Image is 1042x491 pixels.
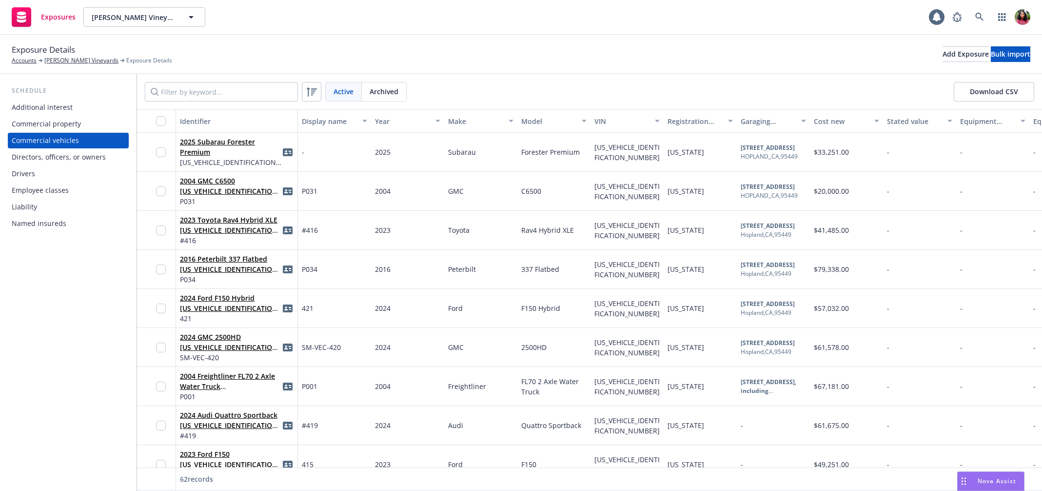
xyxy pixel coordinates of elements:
[298,109,371,133] button: Display name
[8,183,129,198] a: Employee classes
[1033,460,1036,469] span: -
[668,343,704,352] span: [US_STATE]
[814,147,849,157] span: $33,251.00
[375,225,391,235] span: 2023
[521,265,559,274] span: 337 Flatbed
[741,459,743,470] span: -
[180,371,282,391] span: 2004 Freightliner FL70 2 Axle Water Truck [US_VEHICLE_IDENTIFICATION_NUMBER]
[960,343,963,352] span: -
[92,12,176,22] span: [PERSON_NAME] Vineyards
[180,116,294,126] div: Identifier
[282,459,294,471] span: idCard
[943,46,989,62] button: Add Exposure
[741,348,795,356] div: Hopland , CA , 95449
[180,352,282,363] span: SM-VEC-420
[814,382,849,391] span: $67,181.00
[960,186,963,196] span: -
[282,264,294,275] span: idCard
[180,430,282,441] span: #419
[302,147,304,157] span: -
[1033,147,1036,157] span: -
[668,225,704,235] span: [US_STATE]
[41,13,76,21] span: Exposures
[302,459,314,470] span: 415
[370,86,398,97] span: Archived
[145,82,298,102] input: Filter by keyword...
[594,416,660,435] span: [US_VEHICLE_IDENTIFICATION_NUMBER]
[180,391,282,402] span: P001
[960,304,963,313] span: -
[954,82,1034,102] button: Download CSV
[448,116,503,126] div: Make
[8,133,129,148] a: Commercial vehicles
[960,460,963,469] span: -
[448,343,464,352] span: GMC
[668,147,704,157] span: [US_STATE]
[180,274,282,285] span: P034
[8,3,79,31] a: Exposures
[448,147,476,157] span: Subarau
[180,313,282,324] span: 421
[887,265,889,274] span: -
[960,382,963,391] span: -
[978,477,1016,485] span: Nova Assist
[12,100,73,115] div: Additional interest
[521,225,574,235] span: Rav4 Hybrid XLE
[12,116,81,132] div: Commercial property
[521,343,547,352] span: 2500HD
[375,186,391,196] span: 2004
[887,186,889,196] span: -
[970,7,989,27] a: Search
[12,149,106,165] div: Directors, officers, or owners
[1015,9,1030,25] img: photo
[375,304,391,313] span: 2024
[448,265,476,274] span: Peterbilt
[180,196,282,206] span: P031
[282,342,294,353] a: idCard
[375,382,391,391] span: 2004
[957,471,1024,491] button: Nova Assist
[1033,382,1036,391] span: -
[375,147,391,157] span: 2025
[180,449,282,470] span: 2023 Ford F150 [US_VEHICLE_IDENTIFICATION_NUMBER]
[156,421,166,430] input: Toggle Row Selected
[594,116,649,126] div: VIN
[887,343,889,352] span: -
[180,235,282,245] span: #416
[448,382,486,391] span: Freightliner
[448,225,470,235] span: Toyota
[741,308,795,317] div: Hopland , CA , 95449
[883,109,956,133] button: Stated value
[521,147,580,157] span: Forester Premium
[887,225,889,235] span: -
[887,460,889,469] span: -
[517,109,590,133] button: Model
[448,304,463,313] span: Ford
[282,185,294,197] span: idCard
[282,303,294,314] a: idCard
[737,109,810,133] button: Garaging address
[180,157,282,167] span: [US_VEHICLE_IDENTIFICATION_NUMBER]
[176,109,298,133] button: Identifier
[302,186,317,196] span: P031
[12,216,66,231] div: Named insureds
[1033,343,1036,352] span: -
[282,420,294,431] a: idCard
[302,264,317,274] span: P034
[741,261,795,269] b: [STREET_ADDRESS]
[180,137,255,157] a: 2025 Subarau Forester Premium
[992,7,1012,27] a: Switch app
[741,420,743,430] span: -
[958,472,970,491] div: Drag to move
[12,56,37,65] a: Accounts
[741,191,798,200] div: HOPLAND, , CA , 95449
[741,378,796,404] b: [STREET_ADDRESS], including [STREET_ADDRESS]
[180,293,282,313] span: 2024 Ford F150 Hybrid [US_VEHICLE_IDENTIFICATION_NUMBER]
[180,215,282,235] span: 2023 Toyota Rav4 Hybrid XLE [US_VEHICLE_IDENTIFICATION_NUMBER]
[83,7,205,27] button: [PERSON_NAME] Vineyards
[668,421,704,430] span: [US_STATE]
[887,304,889,313] span: -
